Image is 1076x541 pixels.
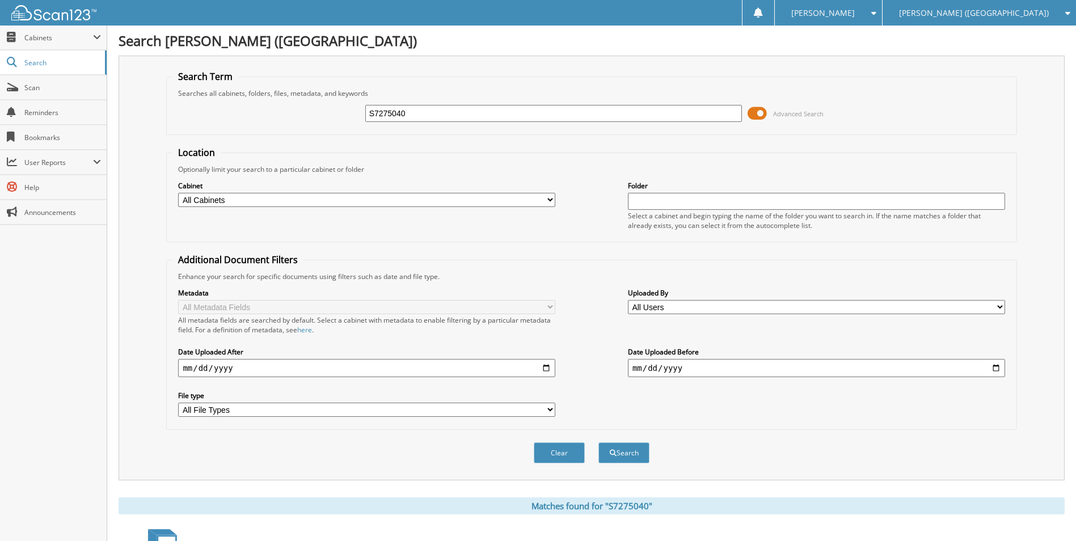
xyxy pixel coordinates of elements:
span: Search [24,58,99,67]
span: User Reports [24,158,93,167]
label: Cabinet [178,181,555,191]
legend: Additional Document Filters [172,253,303,266]
span: Reminders [24,108,101,117]
img: scan123-logo-white.svg [11,5,96,20]
div: Searches all cabinets, folders, files, metadata, and keywords [172,88,1010,98]
span: Cabinets [24,33,93,43]
div: All metadata fields are searched by default. Select a cabinet with metadata to enable filtering b... [178,315,555,335]
legend: Location [172,146,221,159]
input: end [628,359,1005,377]
span: Advanced Search [773,109,824,118]
label: Date Uploaded After [178,347,555,357]
label: Metadata [178,288,555,298]
button: Clear [534,442,585,463]
label: Date Uploaded Before [628,347,1005,357]
span: Announcements [24,208,101,217]
span: Help [24,183,101,192]
a: here [297,325,312,335]
label: Folder [628,181,1005,191]
div: Enhance your search for specific documents using filters such as date and file type. [172,272,1010,281]
span: [PERSON_NAME] ([GEOGRAPHIC_DATA]) [899,10,1049,16]
h1: Search [PERSON_NAME] ([GEOGRAPHIC_DATA]) [119,31,1065,50]
span: Scan [24,83,101,92]
button: Search [598,442,649,463]
label: File type [178,391,555,400]
legend: Search Term [172,70,238,83]
div: Optionally limit your search to a particular cabinet or folder [172,164,1010,174]
input: start [178,359,555,377]
span: [PERSON_NAME] [791,10,855,16]
label: Uploaded By [628,288,1005,298]
div: Select a cabinet and begin typing the name of the folder you want to search in. If the name match... [628,211,1005,230]
span: Bookmarks [24,133,101,142]
div: Matches found for "S7275040" [119,497,1065,514]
